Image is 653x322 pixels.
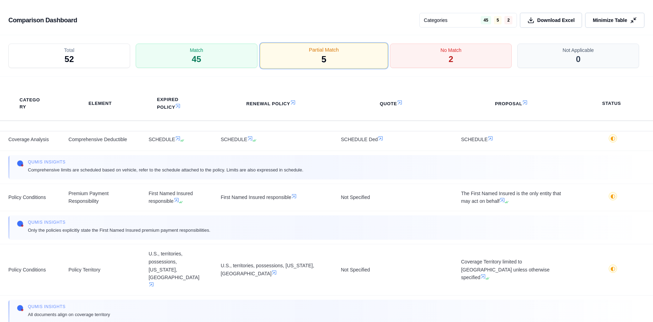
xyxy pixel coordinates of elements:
[11,92,52,115] th: Category
[371,95,414,112] th: Quote
[80,96,120,111] th: Element
[8,14,77,26] h3: Comparison Dashboard
[461,258,565,282] span: Coverage Territory limited to [GEOGRAPHIC_DATA] unless otherwise specified
[28,227,210,234] span: Only the policies explicitly state the First Named Insured premium payment responsibilities.
[149,250,204,290] span: U.S., territories, possessions, [US_STATE], [GEOGRAPHIC_DATA]
[449,54,453,65] span: 2
[221,136,324,144] span: SCHEDULE
[8,136,52,144] span: Coverage Analysis
[238,95,307,112] th: Renewal Policy
[8,193,52,201] span: Policy Conditions
[461,190,565,206] span: The First Named Insured is the only entity that may act on behalf
[594,96,629,111] th: Status
[190,47,203,54] span: Match
[149,92,204,115] th: Expired Policy
[563,47,594,54] span: Not Applicable
[192,54,201,65] span: 45
[309,46,339,54] span: Partial Match
[68,266,132,274] span: Policy Territory
[461,136,565,144] span: SCHEDULE
[341,193,444,201] span: Not Specified
[610,136,615,141] span: ◐
[341,136,444,144] span: SCHEDULE Ded
[321,54,326,66] span: 5
[221,193,324,201] span: First Named Insured responsible
[610,266,615,271] span: ◐
[28,304,110,309] span: Qumis INSIGHTS
[441,47,461,54] span: No Match
[68,190,132,206] span: Premium Payment Responsibility
[64,47,75,54] span: Total
[28,159,303,165] span: Qumis INSIGHTS
[28,166,303,174] span: Comprehensive limits are scheduled based on vehicle, refer to the schedule attached to the policy...
[68,136,132,144] span: Comprehensive Deductible
[609,134,617,145] button: ◐
[609,192,617,203] button: ◐
[149,136,204,144] span: SCHEDULE
[28,311,110,318] span: All documents align on coverage territory
[487,95,539,112] th: Proposal
[221,262,324,278] span: U.S., territories, possessions, [US_STATE], [GEOGRAPHIC_DATA]
[65,54,74,65] span: 52
[341,266,444,274] span: Not Specified
[609,264,617,275] button: ◐
[28,220,210,225] span: Qumis INSIGHTS
[576,54,580,65] span: 0
[149,190,204,206] span: First Named Insured responsible
[610,193,615,199] span: ◐
[8,266,52,274] span: Policy Conditions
